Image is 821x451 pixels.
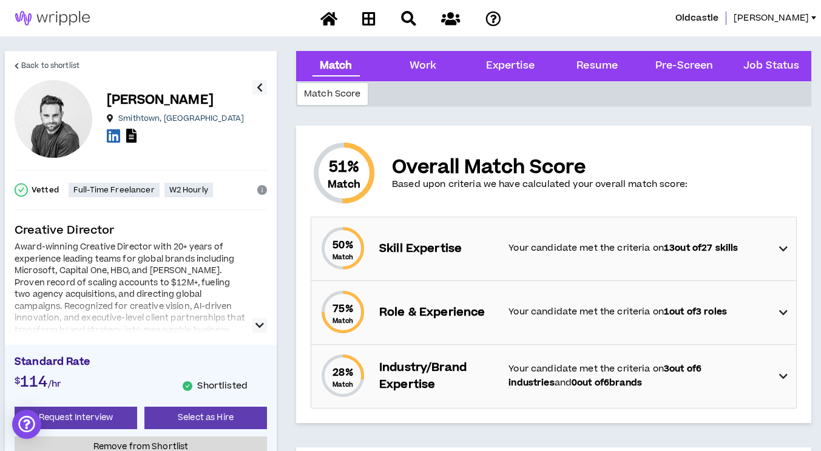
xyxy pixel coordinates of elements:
[333,253,354,262] small: Match
[21,60,79,72] span: Back to shortlist
[107,92,214,109] p: [PERSON_NAME]
[12,410,41,439] div: Open Intercom Messenger
[379,240,496,257] p: Skill Expertise
[675,12,718,25] span: Oldcastle
[73,185,155,195] p: Full-Time Freelancer
[15,183,28,197] span: check-circle
[329,158,359,177] span: 51 %
[15,242,245,348] div: Award-winning Creative Director with 20+ years of experience leading teams for global brands incl...
[655,58,713,74] div: Pre-Screen
[379,304,496,321] p: Role & Experience
[169,185,208,195] p: W2 Hourly
[15,80,92,158] div: Chris H.
[555,376,572,389] span: and
[118,114,244,123] p: Smithtown , [GEOGRAPHIC_DATA]
[333,302,353,316] span: 75 %
[15,222,267,239] p: Creative Director
[311,217,796,280] div: 50%MatchSkill ExpertiseYour candidate met the criteria on13out of27 skills
[333,316,354,325] small: Match
[410,58,437,74] div: Work
[572,376,642,389] strong: 0 out of 6 brands
[32,185,59,195] p: Vetted
[320,58,353,74] div: Match
[333,365,353,380] span: 28 %
[734,12,809,25] span: [PERSON_NAME]
[379,359,496,393] p: Industry/Brand Expertise
[664,305,727,318] strong: 1 out of 3 roles
[392,178,688,191] p: Based upon criteria we have calculated your overall match score:
[311,345,796,408] div: 28%MatchIndustry/Brand ExpertiseYour candidate met the criteria on3out of6 industriesand0out of6b...
[576,58,618,74] div: Resume
[15,375,20,387] span: $
[664,242,738,254] strong: 13 out of 27 skills
[297,83,368,105] div: Match Score
[333,380,354,389] small: Match
[508,305,767,319] p: Your candidate met the criteria on
[15,354,267,373] p: Standard Rate
[197,380,248,392] p: Shortlisted
[486,58,535,74] div: Expertise
[257,185,267,195] span: info-circle
[333,238,353,253] span: 50 %
[508,362,701,388] strong: 3 out of 6 industries
[20,371,47,393] span: 114
[144,407,267,429] button: Select as Hire
[508,242,767,255] p: Your candidate met the criteria on
[15,51,79,80] a: Back to shortlist
[743,58,799,74] div: Job Status
[183,381,192,391] span: check-circle
[48,378,61,390] span: /hr
[508,362,767,390] p: Your candidate met the criteria on
[15,407,137,429] button: Request Interview
[328,177,360,192] small: Match
[392,157,688,178] p: Overall Match Score
[311,281,796,344] div: 75%MatchRole & ExperienceYour candidate met the criteria on1out of3 roles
